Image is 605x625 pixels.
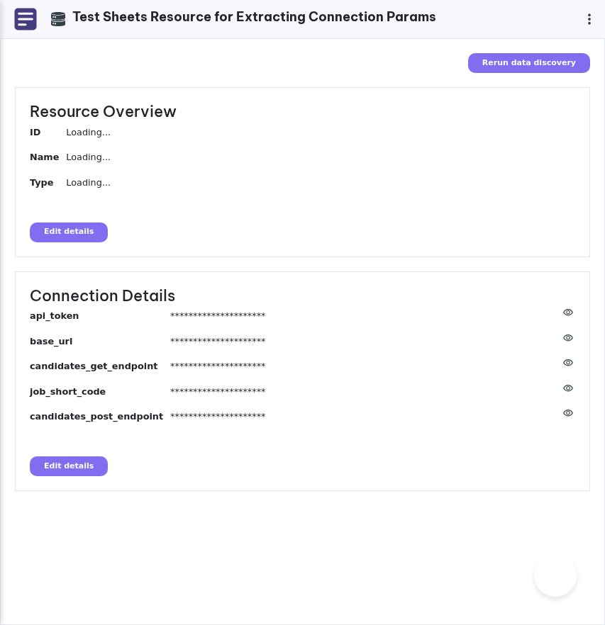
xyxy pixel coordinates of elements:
dt: candidates_post_endpoint [30,410,170,428]
img: svg+xml,%3c [581,11,598,28]
button: Edit details [30,223,108,242]
button: Rerun data discovery [468,53,590,73]
iframe: Toggle Customer Support [534,554,577,597]
img: svg+xml,%3c [14,8,37,30]
dd: Loading... [66,176,575,189]
dd: Loading... [66,150,575,164]
h3: Connection Details [30,286,575,305]
dt: candidates_get_endpoint [30,359,170,378]
dt: api_token [30,309,170,327]
button: Edit details [30,456,108,476]
span: Test Sheets Resource for Extracting Connection Params [72,9,436,25]
dt: base_url [30,334,170,353]
dt: ID [30,125,66,144]
dd: Loading... [66,125,575,139]
h3: Resource Overview [30,102,575,120]
dt: Type [30,176,66,194]
dt: job_short_code [30,385,170,403]
dt: Name [30,150,66,169]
